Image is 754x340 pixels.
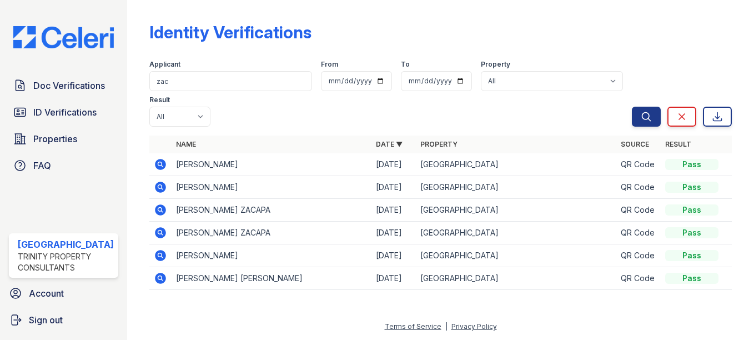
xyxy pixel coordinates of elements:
td: [GEOGRAPHIC_DATA] [416,153,616,176]
td: [DATE] [371,153,416,176]
td: QR Code [616,199,661,222]
td: [PERSON_NAME] ZACAPA [172,222,372,244]
a: Terms of Service [385,322,441,331]
span: FAQ [33,159,51,172]
a: Result [665,140,691,148]
label: Result [149,96,170,104]
td: QR Code [616,222,661,244]
div: Pass [665,250,718,261]
div: | [445,322,448,331]
div: Trinity Property Consultants [18,251,114,273]
td: [DATE] [371,267,416,290]
td: [DATE] [371,199,416,222]
div: [GEOGRAPHIC_DATA] [18,238,114,251]
a: Sign out [4,309,123,331]
td: [PERSON_NAME] ZACAPA [172,199,372,222]
span: Sign out [29,313,63,327]
div: Pass [665,227,718,238]
td: [GEOGRAPHIC_DATA] [416,222,616,244]
td: QR Code [616,267,661,290]
td: [PERSON_NAME] [172,153,372,176]
td: [GEOGRAPHIC_DATA] [416,199,616,222]
td: [GEOGRAPHIC_DATA] [416,244,616,267]
a: ID Verifications [9,101,118,123]
td: [DATE] [371,176,416,199]
span: ID Verifications [33,106,97,119]
a: Privacy Policy [451,322,497,331]
a: Doc Verifications [9,74,118,97]
td: [PERSON_NAME] [172,244,372,267]
a: FAQ [9,154,118,177]
div: Pass [665,273,718,284]
label: Property [481,60,510,69]
span: Properties [33,132,77,146]
td: [PERSON_NAME] [172,176,372,199]
a: Account [4,282,123,304]
div: Identity Verifications [149,22,311,42]
td: QR Code [616,176,661,199]
a: Properties [9,128,118,150]
div: Pass [665,182,718,193]
td: [GEOGRAPHIC_DATA] [416,267,616,290]
a: Name [176,140,196,148]
label: Applicant [149,60,180,69]
td: [PERSON_NAME] [PERSON_NAME] [172,267,372,290]
span: Account [29,287,64,300]
div: Pass [665,159,718,170]
a: Source [621,140,649,148]
a: Date ▼ [376,140,403,148]
td: [DATE] [371,244,416,267]
td: QR Code [616,244,661,267]
td: [DATE] [371,222,416,244]
td: [GEOGRAPHIC_DATA] [416,176,616,199]
span: Doc Verifications [33,79,105,92]
label: From [321,60,338,69]
a: Property [420,140,458,148]
div: Pass [665,204,718,216]
td: QR Code [616,153,661,176]
label: To [401,60,410,69]
input: Search by name or phone number [149,71,312,91]
img: CE_Logo_Blue-a8612792a0a2168367f1c8372b55b34899dd931a85d93a1a3d3e32e68fde9ad4.png [4,26,123,49]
